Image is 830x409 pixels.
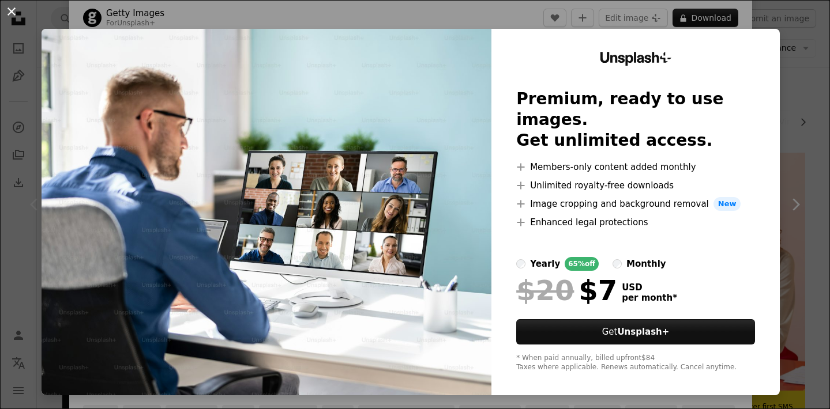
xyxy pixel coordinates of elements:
li: Image cropping and background removal [516,197,755,211]
span: USD [622,282,677,293]
button: GetUnsplash+ [516,319,755,344]
div: $7 [516,275,617,305]
li: Members-only content added monthly [516,160,755,174]
li: Unlimited royalty-free downloads [516,179,755,192]
div: * When paid annually, billed upfront $84 Taxes where applicable. Renews automatically. Cancel any... [516,354,755,372]
strong: Unsplash+ [617,327,669,337]
input: monthly [613,259,622,268]
div: 65% off [565,257,599,271]
span: per month * [622,293,677,303]
h2: Premium, ready to use images. Get unlimited access. [516,89,755,151]
span: New [713,197,741,211]
input: yearly65%off [516,259,525,268]
div: yearly [530,257,560,271]
div: monthly [626,257,666,271]
span: $20 [516,275,574,305]
li: Enhanced legal protections [516,215,755,229]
